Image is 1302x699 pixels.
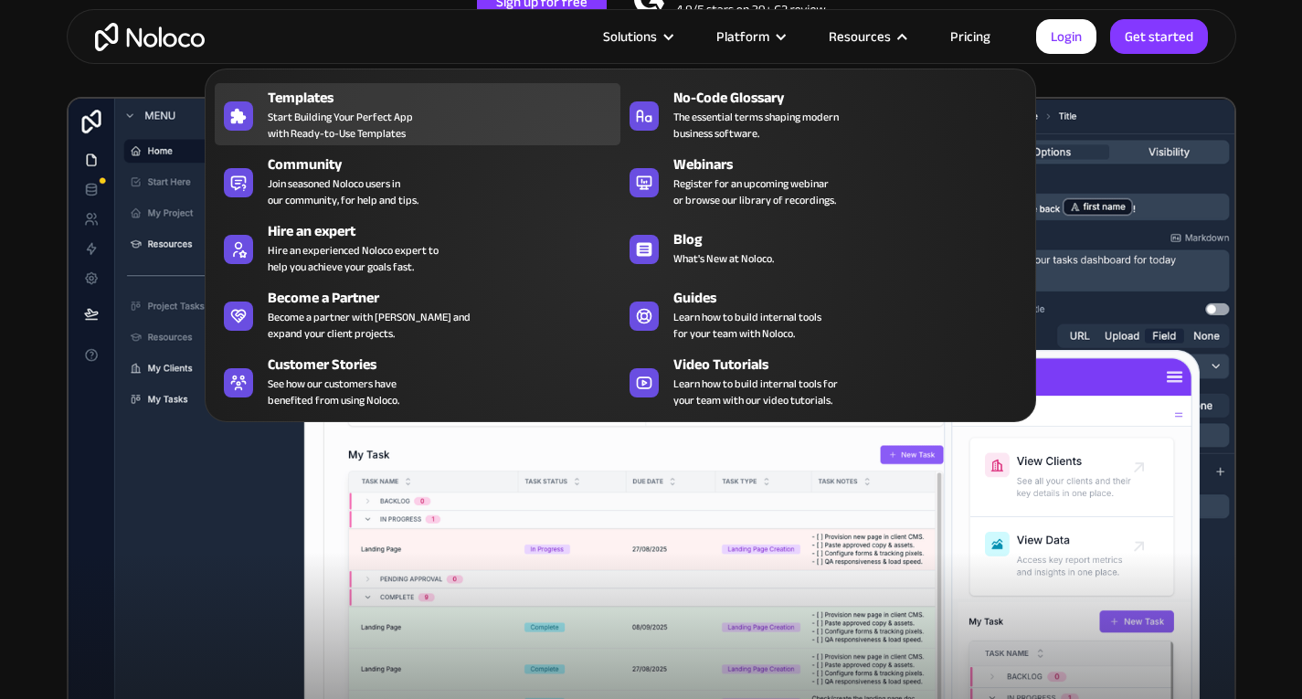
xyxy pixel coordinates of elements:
a: CommunityJoin seasoned Noloco users inour community, for help and tips. [215,150,620,212]
div: Customer Stories [268,354,629,376]
div: Platform [693,25,806,48]
a: Get started [1110,19,1208,54]
span: Join seasoned Noloco users in our community, for help and tips. [268,175,418,208]
div: Guides [673,287,1034,309]
span: See how our customers have benefited from using Noloco. [268,376,399,408]
a: TemplatesStart Building Your Perfect Appwith Ready-to-Use Templates [215,83,620,145]
span: Start Building Your Perfect App with Ready-to-Use Templates [268,109,413,142]
a: Become a PartnerBecome a partner with [PERSON_NAME] andexpand your client projects. [215,283,620,345]
div: Hire an expert [268,220,629,242]
nav: Resources [205,43,1036,422]
div: Video Tutorials [673,354,1034,376]
a: Customer StoriesSee how our customers havebenefited from using Noloco. [215,350,620,412]
a: home [95,23,205,51]
span: The essential terms shaping modern business software. [673,109,839,142]
div: No-Code Glossary [673,87,1034,109]
div: Become a partner with [PERSON_NAME] and expand your client projects. [268,309,471,342]
div: Solutions [580,25,693,48]
a: Pricing [927,25,1013,48]
div: Templates [268,87,629,109]
div: Community [268,154,629,175]
div: Resources [829,25,891,48]
div: Hire an experienced Noloco expert to help you achieve your goals fast. [268,242,439,275]
span: Register for an upcoming webinar or browse our library of recordings. [673,175,836,208]
a: Hire an expertHire an experienced Noloco expert tohelp you achieve your goals fast. [215,217,620,279]
a: WebinarsRegister for an upcoming webinaror browse our library of recordings. [620,150,1026,212]
div: Blog [673,228,1034,250]
div: Become a Partner [268,287,629,309]
div: Webinars [673,154,1034,175]
div: Platform [716,25,769,48]
span: Learn how to build internal tools for your team with our video tutorials. [673,376,838,408]
a: No-Code GlossaryThe essential terms shaping modernbusiness software. [620,83,1026,145]
a: BlogWhat's New at Noloco. [620,217,1026,279]
a: Login [1036,19,1096,54]
a: Video TutorialsLearn how to build internal tools foryour team with our video tutorials. [620,350,1026,412]
span: Learn how to build internal tools for your team with Noloco. [673,309,821,342]
div: Resources [806,25,927,48]
a: GuidesLearn how to build internal toolsfor your team with Noloco. [620,283,1026,345]
div: Solutions [603,25,657,48]
span: What's New at Noloco. [673,250,774,267]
